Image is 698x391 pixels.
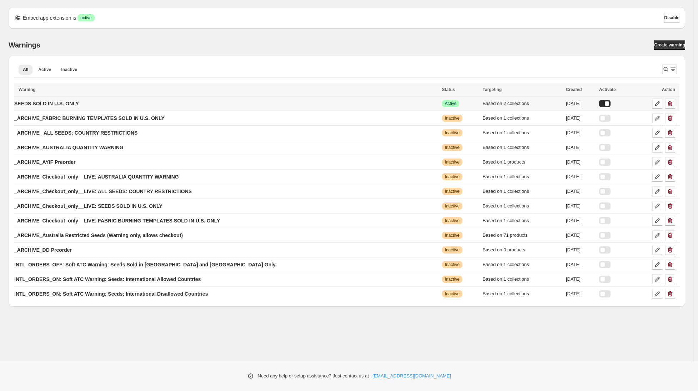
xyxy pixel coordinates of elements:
[14,115,165,122] p: _ARCHIVE_FABRIC BURNING TEMPLATES SOLD IN U.S. ONLY
[566,129,595,136] div: [DATE]
[483,261,562,268] div: Based on 1 collections
[483,115,562,122] div: Based on 1 collections
[14,232,183,239] p: _ARCHIVE_Australia Restricted Seeds (Warning only, allows checkout)
[483,129,562,136] div: Based on 1 collections
[14,259,276,270] a: INTL_ORDERS_OFF: Soft ATC Warning: Seeds Sold in [GEOGRAPHIC_DATA] and [GEOGRAPHIC_DATA] Only
[14,274,201,285] a: INTL_ORDERS_ON: Soft ATC Warning: Seeds: International Allowed Countries
[483,202,562,210] div: Based on 1 collections
[566,159,595,166] div: [DATE]
[483,276,562,283] div: Based on 1 collections
[662,87,675,92] span: Action
[442,87,455,92] span: Status
[664,13,679,23] button: Disable
[445,232,460,238] span: Inactive
[14,127,137,139] a: _ARCHIVE_ ALL SEEDS: COUNTRY RESTRICTIONS
[80,15,91,21] span: active
[14,156,75,168] a: _ARCHIVE_AYIF Preorder
[483,173,562,180] div: Based on 1 collections
[566,115,595,122] div: [DATE]
[483,100,562,107] div: Based on 2 collections
[445,101,457,106] span: Active
[445,276,460,282] span: Inactive
[664,15,679,21] span: Disable
[14,142,124,153] a: _ARCHIVE_AUSTRALIA QUANTITY WARNING
[14,261,276,268] p: INTL_ORDERS_OFF: Soft ATC Warning: Seeds Sold in [GEOGRAPHIC_DATA] and [GEOGRAPHIC_DATA] Only
[38,67,51,72] span: Active
[445,262,460,267] span: Inactive
[566,290,595,297] div: [DATE]
[483,217,562,224] div: Based on 1 collections
[566,261,595,268] div: [DATE]
[566,246,595,254] div: [DATE]
[654,40,685,50] a: Create warning
[483,246,562,254] div: Based on 0 products
[566,188,595,195] div: [DATE]
[14,246,72,254] p: _ARCHIVE_DD Preorder
[14,244,72,256] a: _ARCHIVE_DD Preorder
[372,372,451,380] a: [EMAIL_ADDRESS][DOMAIN_NAME]
[14,215,220,226] a: _ARCHIVE_Checkout_only__LIVE: FABRIC BURNING TEMPLATES SOLD IN U.S. ONLY
[445,247,460,253] span: Inactive
[483,290,562,297] div: Based on 1 collections
[14,159,75,166] p: _ARCHIVE_AYIF Preorder
[14,112,165,124] a: _ARCHIVE_FABRIC BURNING TEMPLATES SOLD IN U.S. ONLY
[445,159,460,165] span: Inactive
[14,171,179,182] a: _ARCHIVE_Checkout_only__LIVE: AUSTRALIA QUANTITY WARNING
[483,87,502,92] span: Targeting
[483,232,562,239] div: Based on 71 products
[445,203,460,209] span: Inactive
[445,145,460,150] span: Inactive
[566,173,595,180] div: [DATE]
[23,14,76,21] p: Embed app extension is
[445,115,460,121] span: Inactive
[14,188,192,195] p: _ARCHIVE_Checkout_only__LIVE: ALL SEEDS: COUNTRY RESTRICTIONS
[445,291,460,297] span: Inactive
[14,230,183,241] a: _ARCHIVE_Australia Restricted Seeds (Warning only, allows checkout)
[445,130,460,136] span: Inactive
[445,218,460,224] span: Inactive
[566,217,595,224] div: [DATE]
[566,232,595,239] div: [DATE]
[19,87,36,92] span: Warning
[566,87,582,92] span: Created
[654,42,685,48] span: Create warning
[566,202,595,210] div: [DATE]
[14,129,137,136] p: _ARCHIVE_ ALL SEEDS: COUNTRY RESTRICTIONS
[9,41,40,49] h2: Warnings
[566,144,595,151] div: [DATE]
[483,159,562,166] div: Based on 1 products
[566,100,595,107] div: [DATE]
[483,188,562,195] div: Based on 1 collections
[599,87,616,92] span: Activate
[23,67,28,72] span: All
[14,202,162,210] p: _ARCHIVE_Checkout_only__LIVE: SEEDS SOLD IN U.S. ONLY
[445,189,460,194] span: Inactive
[14,217,220,224] p: _ARCHIVE_Checkout_only__LIVE: FABRIC BURNING TEMPLATES SOLD IN U.S. ONLY
[14,290,208,297] p: INTL_ORDERS_ON: Soft ATC Warning: Seeds: International Disallowed Countries
[566,276,595,283] div: [DATE]
[14,100,79,107] p: SEEDS SOLD IN U.S. ONLY
[483,144,562,151] div: Based on 1 collections
[14,186,192,197] a: _ARCHIVE_Checkout_only__LIVE: ALL SEEDS: COUNTRY RESTRICTIONS
[14,173,179,180] p: _ARCHIVE_Checkout_only__LIVE: AUSTRALIA QUANTITY WARNING
[14,98,79,109] a: SEEDS SOLD IN U.S. ONLY
[14,288,208,300] a: INTL_ORDERS_ON: Soft ATC Warning: Seeds: International Disallowed Countries
[445,174,460,180] span: Inactive
[662,64,677,74] button: Search and filter results
[14,276,201,283] p: INTL_ORDERS_ON: Soft ATC Warning: Seeds: International Allowed Countries
[61,67,77,72] span: Inactive
[14,200,162,212] a: _ARCHIVE_Checkout_only__LIVE: SEEDS SOLD IN U.S. ONLY
[14,144,124,151] p: _ARCHIVE_AUSTRALIA QUANTITY WARNING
